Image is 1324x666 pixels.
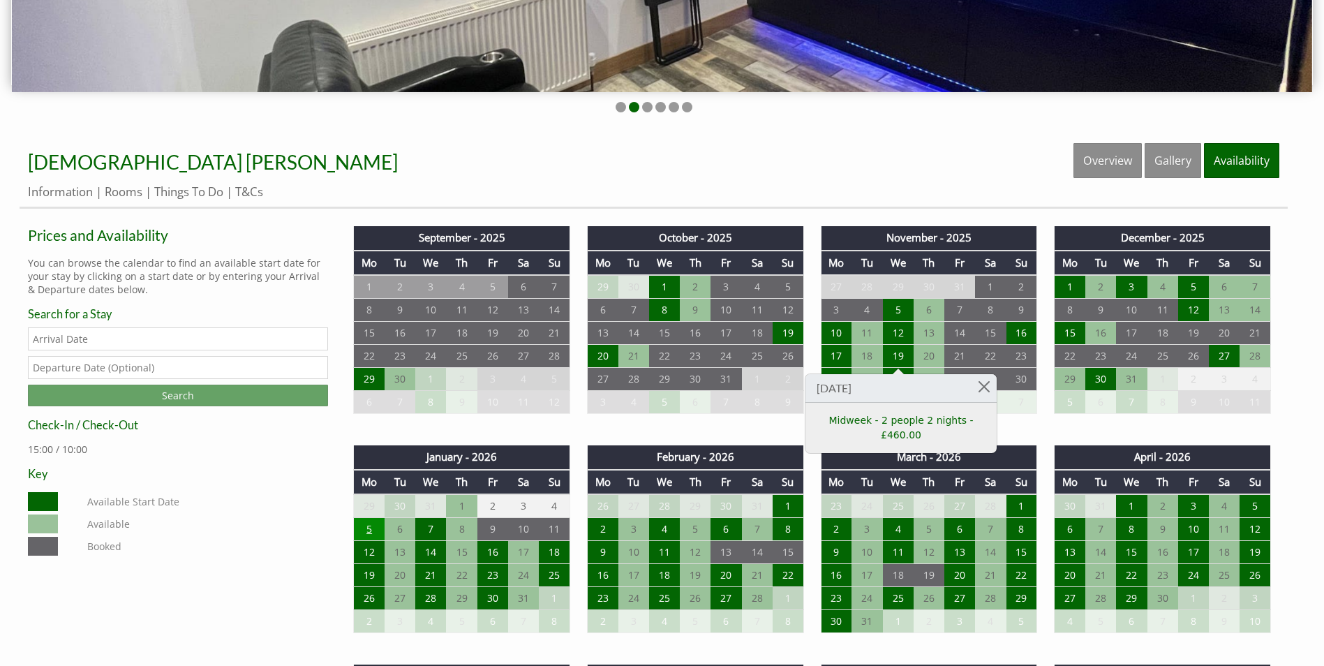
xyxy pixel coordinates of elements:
th: We [649,470,680,494]
td: 23 [385,345,415,368]
td: 29 [680,494,711,518]
td: 13 [587,322,618,345]
td: 22 [354,345,385,368]
td: 7 [975,518,1006,541]
input: Search [28,385,328,406]
td: 26 [587,494,618,518]
th: Su [773,470,803,494]
th: Sa [742,470,773,494]
td: 27 [1209,345,1240,368]
td: 4 [508,368,539,391]
td: 8 [446,518,477,541]
h3: Search for a Stay [28,307,328,320]
td: 28 [944,368,975,391]
th: April - 2026 [1055,445,1271,469]
td: 3 [821,299,851,322]
td: 24 [851,494,882,518]
td: 15 [1055,322,1085,345]
td: 29 [587,275,618,299]
th: Mo [821,251,851,275]
td: 21 [539,322,570,345]
td: 23 [1006,345,1037,368]
td: 11 [539,518,570,541]
td: 30 [711,494,741,518]
td: 25 [742,345,773,368]
td: 30 [1006,368,1037,391]
th: Su [539,470,570,494]
th: Fr [1178,470,1209,494]
th: Su [1006,251,1037,275]
td: 3 [1209,368,1240,391]
td: 6 [385,518,415,541]
th: December - 2025 [1055,226,1271,250]
td: 3 [415,275,446,299]
td: 6 [680,391,711,414]
td: 5 [477,275,508,299]
td: 8 [975,299,1006,322]
td: 30 [914,275,944,299]
td: 2 [587,518,618,541]
th: Sa [975,470,1006,494]
th: Mo [821,470,851,494]
td: 12 [477,299,508,322]
td: 2 [477,494,508,518]
th: Mo [354,470,385,494]
th: Tu [618,251,649,275]
td: 15 [975,322,1006,345]
td: 23 [1085,345,1116,368]
td: 29 [354,368,385,391]
h2: Prices and Availability [28,226,328,244]
th: Sa [742,251,773,275]
td: 7 [742,518,773,541]
td: 27 [508,345,539,368]
td: 25 [883,494,914,518]
th: Fr [711,251,741,275]
td: 31 [742,494,773,518]
th: We [415,470,446,494]
td: 10 [477,391,508,414]
th: Th [680,470,711,494]
td: 14 [1240,299,1270,322]
td: 1 [975,275,1006,299]
td: 5 [914,518,944,541]
td: 1 [742,368,773,391]
th: Mo [587,251,618,275]
td: 9 [385,299,415,322]
td: 4 [618,391,649,414]
td: 7 [415,518,446,541]
td: 7 [1240,275,1270,299]
td: 13 [1209,299,1240,322]
th: Tu [1085,470,1116,494]
td: 30 [1055,494,1085,518]
td: 25 [851,368,882,391]
td: 19 [773,322,803,345]
td: 1 [649,275,680,299]
td: 7 [1006,391,1037,414]
td: 4 [649,518,680,541]
td: 23 [821,494,851,518]
th: Fr [1178,251,1209,275]
p: You can browse the calendar to find an available start date for your stay by clicking on a start ... [28,256,328,296]
th: Mo [354,251,385,275]
td: 20 [508,322,539,345]
td: 24 [415,345,446,368]
th: Sa [1209,470,1240,494]
td: 20 [914,345,944,368]
th: Sa [1209,251,1240,275]
td: 10 [1209,391,1240,414]
td: 12 [1178,299,1209,322]
td: 2 [1178,368,1209,391]
th: Sa [508,470,539,494]
th: Fr [711,470,741,494]
th: Th [680,251,711,275]
td: 9 [1006,299,1037,322]
td: 13 [508,299,539,322]
td: 25 [1147,345,1178,368]
td: 4 [742,275,773,299]
td: 10 [821,322,851,345]
th: Tu [1085,251,1116,275]
th: Th [1147,251,1178,275]
td: 19 [1178,322,1209,345]
td: 9 [477,518,508,541]
td: 29 [649,368,680,391]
